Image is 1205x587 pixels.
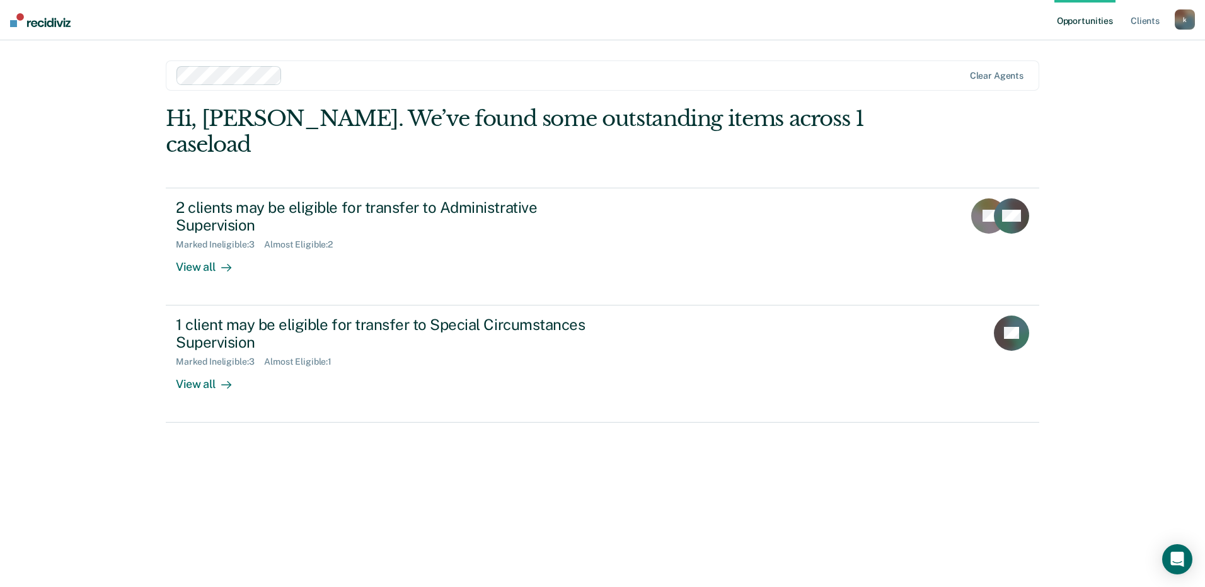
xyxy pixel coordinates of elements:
a: 2 clients may be eligible for transfer to Administrative SupervisionMarked Ineligible:3Almost Eli... [166,188,1039,305]
a: 1 client may be eligible for transfer to Special Circumstances SupervisionMarked Ineligible:3Almo... [166,305,1039,423]
div: 1 client may be eligible for transfer to Special Circumstances Supervision [176,316,618,352]
button: k [1175,9,1195,30]
div: Open Intercom Messenger [1162,544,1192,574]
div: Almost Eligible : 1 [264,356,342,367]
div: Hi, [PERSON_NAME]. We’ve found some outstanding items across 1 caseload [166,106,865,157]
img: Recidiviz [10,13,71,27]
div: Clear agents [970,71,1023,81]
div: Almost Eligible : 2 [264,239,343,250]
div: View all [176,250,246,275]
div: Marked Ineligible : 3 [176,356,264,367]
div: Marked Ineligible : 3 [176,239,264,250]
div: 2 clients may be eligible for transfer to Administrative Supervision [176,198,618,235]
div: View all [176,367,246,392]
